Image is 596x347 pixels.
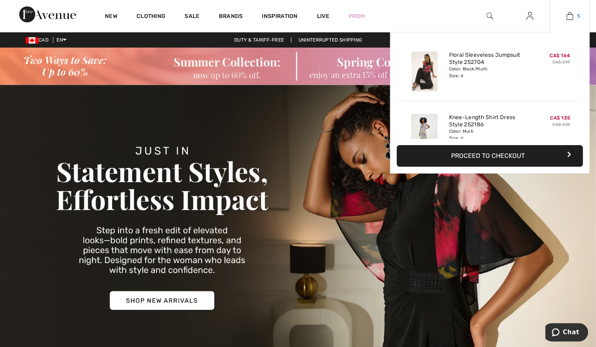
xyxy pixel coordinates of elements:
s: CA$ 299 [552,60,570,65]
a: Brands [219,13,243,21]
img: Canadian Dollar [26,37,38,44]
a: 5 [550,11,589,21]
button: Proceed to Checkout [397,145,583,167]
span: Inspiration [262,13,297,21]
img: Floral Sleeveless Jumpsuit Style 252704 [411,52,437,91]
div: Color: Multi Size: 6 [449,128,528,141]
a: Sale [185,13,199,21]
a: Floral Sleeveless Jumpsuit Style 252704 [449,52,528,66]
a: Knee-Length Shirt Dress Style 252186 [449,114,528,128]
span: CA$ 164 [550,53,570,58]
img: 1ère Avenue [19,6,76,22]
span: CA$ 135 [550,115,570,121]
a: Clothing [136,13,165,21]
a: Sign In [520,11,540,21]
span: EN [56,37,66,43]
a: Prom [349,12,365,20]
a: Live [317,12,329,20]
img: Knee-Length Shirt Dress Style 252186 [411,114,437,154]
div: Color: Black/Multi Size: 6 [449,66,528,79]
img: My Info [526,11,533,21]
span: 5 [577,12,580,20]
s: CA$ 225 [552,122,570,127]
img: search the website [486,11,493,21]
img: My Bag [566,11,573,21]
a: New [105,13,117,21]
iframe: Opens a widget where you can chat to one of our agents [545,323,588,343]
span: CAD [26,37,52,43]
